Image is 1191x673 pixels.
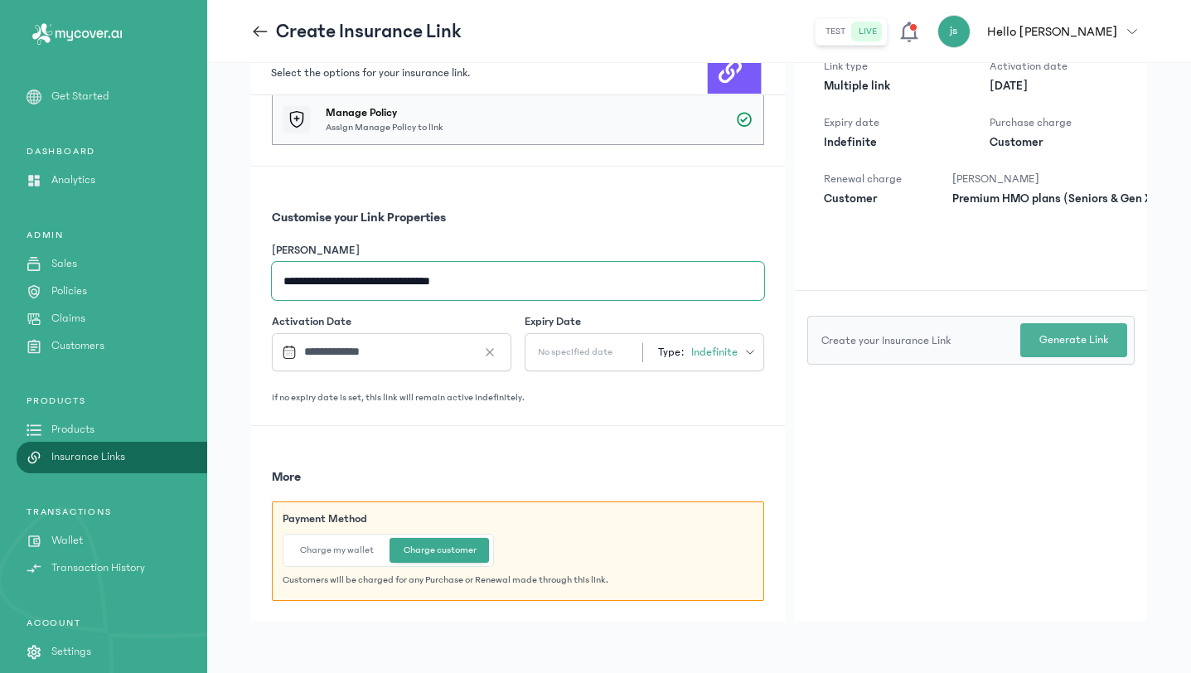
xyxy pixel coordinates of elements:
p: Select the options for your insurance link. [271,65,470,81]
p: Settings [51,643,91,661]
p: Create Insurance Link [276,18,462,45]
p: Multiple link [824,78,952,94]
h3: More [272,467,764,487]
button: test [819,22,852,41]
p: [DATE] [990,78,1118,94]
p: Get Started [51,88,109,105]
p: Expiry date [824,114,952,131]
div: Type: [642,342,756,362]
p: Customer [990,134,1118,151]
p: Customers [51,337,104,355]
button: jsHello [PERSON_NAME] [937,15,1147,48]
button: live [852,22,884,41]
p: Products [51,421,94,438]
p: No specified date [525,346,626,359]
h3: Manage Policy [326,104,443,121]
p: Wallet [51,532,83,550]
p: Claims [51,310,85,327]
p: Insurance Links [51,448,125,466]
p: Policies [51,283,87,300]
label: Expiry Date [525,313,581,330]
p: Indefinite [824,134,952,151]
p: Customer [824,191,952,207]
p: Premium HMO plans (Seniors & Gen X) [952,191,1156,207]
button: Charge customer [390,538,490,563]
h3: Customise your Link Properties [272,207,764,227]
span: Indefinite [691,344,738,361]
div: js [937,15,971,48]
h5: Payment Method [283,511,753,527]
button: Generate Link [1020,323,1127,357]
p: Assign Manage Policy to link [326,121,443,134]
label: [PERSON_NAME] [272,242,360,259]
p: Transaction History [51,559,145,577]
p: Analytics [51,172,95,189]
p: Renewal charge [824,171,952,187]
p: If no expiry date is set, this link will remain active indefinitely. [272,391,764,404]
p: Create your Insurance Link [821,332,982,349]
button: Type:Indefinite [634,337,764,367]
input: Datepicker input [275,334,496,370]
label: Activation Date [272,313,351,330]
p: Generate Link [1039,332,1108,349]
p: Activation date [990,58,1118,75]
p: [PERSON_NAME] [952,171,1156,187]
p: Hello [PERSON_NAME] [987,22,1117,41]
p: Sales [51,255,77,273]
button: Charge my wallet [287,538,387,563]
p: Link type [824,58,952,75]
p: Customers will be charged for any Purchase or Renewal made through this link. [283,574,753,587]
p: Purchase charge [990,114,1118,131]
